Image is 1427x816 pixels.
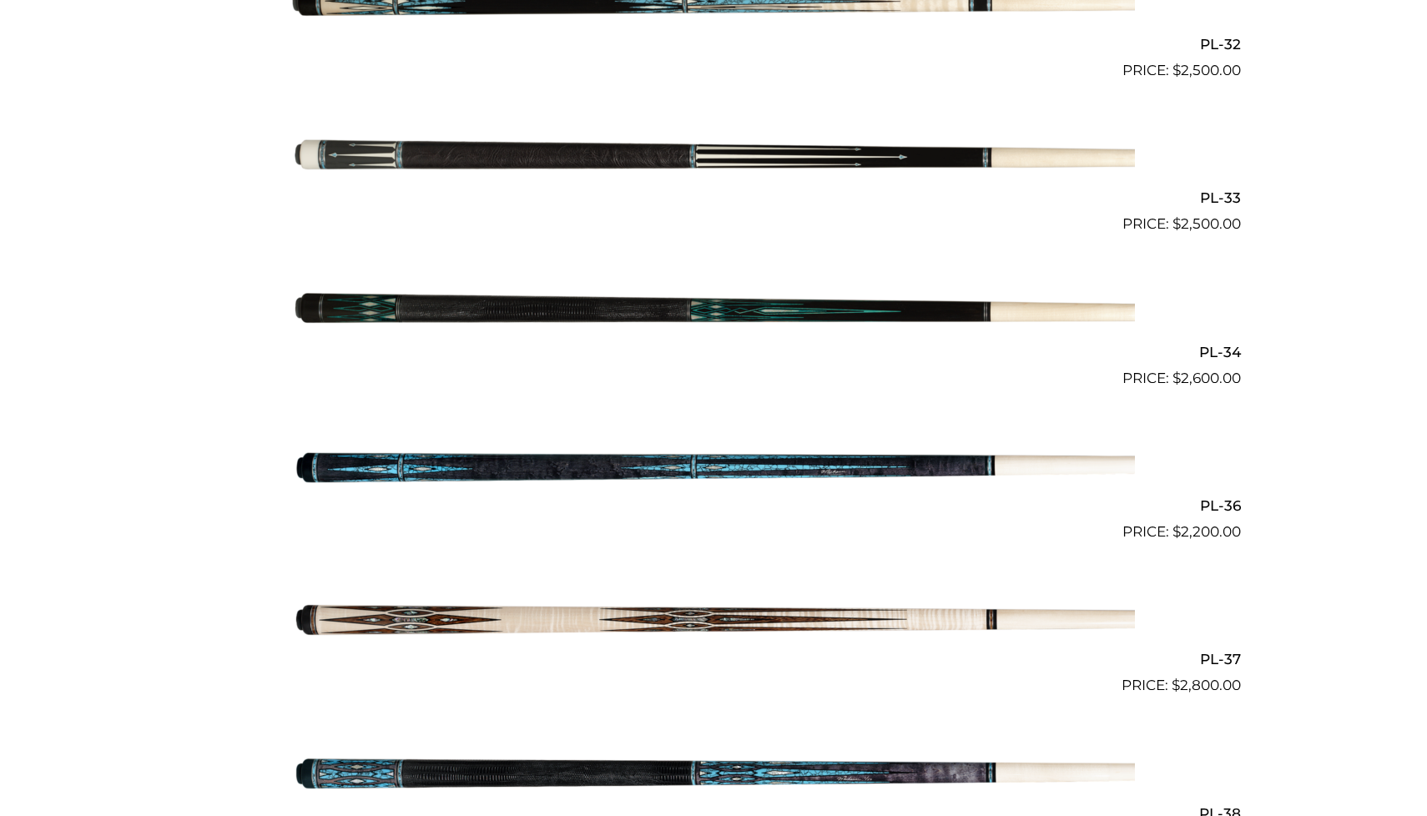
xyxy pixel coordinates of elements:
[186,28,1241,59] h2: PL-32
[1172,370,1181,386] span: $
[186,88,1241,235] a: PL-33 $2,500.00
[186,644,1241,675] h2: PL-37
[186,396,1241,543] a: PL-36 $2,200.00
[186,242,1241,389] a: PL-34 $2,600.00
[292,88,1135,229] img: PL-33
[1172,677,1241,693] bdi: 2,800.00
[1172,215,1241,232] bdi: 2,500.00
[1172,62,1181,78] span: $
[292,550,1135,690] img: PL-37
[1172,62,1241,78] bdi: 2,500.00
[186,491,1241,521] h2: PL-36
[1172,523,1181,540] span: $
[1172,215,1181,232] span: $
[186,550,1241,697] a: PL-37 $2,800.00
[186,336,1241,367] h2: PL-34
[292,396,1135,536] img: PL-36
[1172,523,1241,540] bdi: 2,200.00
[186,183,1241,214] h2: PL-33
[292,242,1135,382] img: PL-34
[1172,677,1180,693] span: $
[1172,370,1241,386] bdi: 2,600.00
